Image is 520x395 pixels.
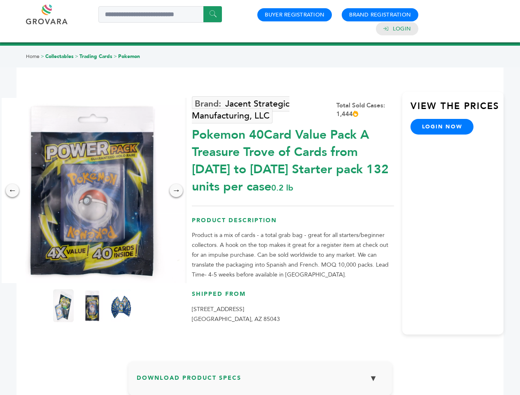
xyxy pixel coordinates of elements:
a: Collectables [45,53,74,60]
input: Search a product or brand... [98,6,222,23]
img: Pokemon 40-Card Value Pack – A Treasure Trove of Cards from 1996 to 2024 - Starter pack! 132 unit... [111,289,131,322]
div: Total Sold Cases: 1,444 [336,101,394,118]
a: Login [393,25,411,33]
p: [STREET_ADDRESS] [GEOGRAPHIC_DATA], AZ 85043 [192,304,394,324]
a: Jacent Strategic Manufacturing, LLC [192,96,289,123]
p: Product is a mix of cards - a total grab bag - great for all starters/beginner collectors. A hook... [192,230,394,280]
img: Pokemon 40-Card Value Pack – A Treasure Trove of Cards from 1996 to 2024 - Starter pack! 132 unit... [53,289,74,322]
button: ▼ [363,369,384,387]
h3: View the Prices [410,100,504,119]
h3: Product Description [192,216,394,231]
a: Trading Cards [79,53,112,60]
a: login now [410,119,474,135]
div: ← [6,184,19,197]
h3: Download Product Specs [137,369,384,393]
div: Pokemon 40Card Value Pack A Treasure Trove of Cards from [DATE] to [DATE] Starter pack 132 units ... [192,122,394,195]
a: Brand Registration [349,11,411,19]
h3: Shipped From [192,290,394,304]
img: Pokemon 40-Card Value Pack – A Treasure Trove of Cards from 1996 to 2024 - Starter pack! 132 unit... [82,289,103,322]
span: > [41,53,44,60]
a: Home [26,53,40,60]
div: → [170,184,183,197]
a: Pokemon [118,53,140,60]
a: Buyer Registration [265,11,324,19]
span: 0.2 lb [271,182,293,193]
span: > [114,53,117,60]
span: > [75,53,78,60]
